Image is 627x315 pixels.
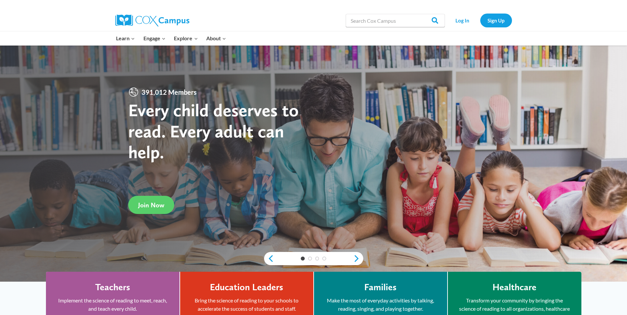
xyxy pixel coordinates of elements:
[190,296,303,313] p: Bring the science of reading to your schools to accelerate the success of students and staff.
[206,34,226,43] span: About
[56,296,170,313] p: Implement the science of reading to meet, reach, and teach every child.
[138,201,164,209] span: Join Now
[448,14,512,27] nav: Secondary Navigation
[322,257,326,261] a: 4
[128,99,299,162] strong: Every child deserves to read. Every adult can help.
[143,34,166,43] span: Engage
[174,34,198,43] span: Explore
[115,15,189,26] img: Cox Campus
[364,282,397,293] h4: Families
[116,34,135,43] span: Learn
[448,14,477,27] a: Log In
[301,257,305,261] a: 1
[210,282,283,293] h4: Education Leaders
[128,196,174,214] a: Join Now
[480,14,512,27] a: Sign Up
[315,257,319,261] a: 3
[353,255,363,262] a: next
[346,14,445,27] input: Search Cox Campus
[492,282,536,293] h4: Healthcare
[112,31,230,45] nav: Primary Navigation
[308,257,312,261] a: 2
[324,296,437,313] p: Make the most of everyday activities by talking, reading, singing, and playing together.
[264,255,274,262] a: previous
[139,87,199,97] span: 391,012 Members
[95,282,130,293] h4: Teachers
[264,252,363,265] div: content slider buttons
